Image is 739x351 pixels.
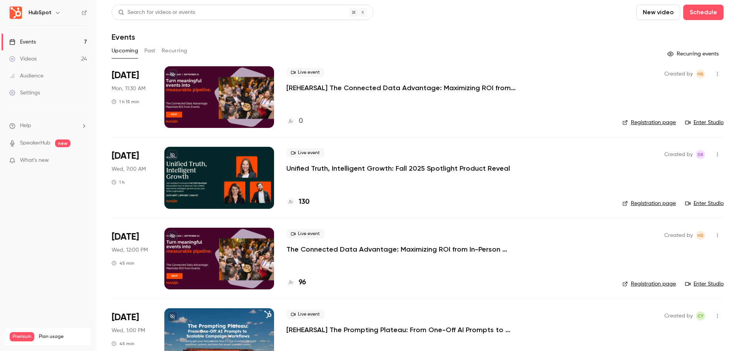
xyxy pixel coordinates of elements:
div: Events [9,38,36,46]
a: 130 [286,197,309,207]
span: Heather Smyth [696,231,705,240]
span: Created by [664,150,693,159]
a: 0 [286,116,303,126]
span: HS [697,231,704,240]
div: 45 min [112,341,134,347]
span: [DATE] [112,69,139,82]
iframe: Noticeable Trigger [78,157,87,164]
h1: Events [112,32,135,42]
span: Wed, 1:00 PM [112,327,145,334]
span: Wed, 7:00 AM [112,165,146,173]
a: Registration page [622,280,676,288]
span: Heather Smyth [696,69,705,79]
span: [DATE] [112,231,139,243]
div: Videos [9,55,37,63]
button: Past [144,45,155,57]
span: new [55,139,70,147]
h4: 0 [299,116,303,126]
button: Recurring events [664,48,724,60]
span: Mon, 11:30 AM [112,85,145,92]
a: [REHEARSAL] The Connected Data Advantage: Maximizing ROI from In-Person Events [286,83,517,92]
span: Created by [664,231,693,240]
div: 1 h 15 min [112,99,139,105]
a: 96 [286,277,306,288]
div: Search for videos or events [118,8,195,17]
h4: 96 [299,277,306,288]
a: Enter Studio [685,280,724,288]
span: [DATE] [112,150,139,162]
a: The Connected Data Advantage: Maximizing ROI from In-Person Events [286,245,517,254]
div: 1 h [112,179,125,185]
button: New video [636,5,680,20]
span: Live event [286,68,324,77]
h6: HubSpot [28,9,52,17]
a: Unified Truth, Intelligent Growth: Fall 2025 Spotlight Product Reveal [286,164,510,173]
span: Plan usage [39,334,87,340]
li: help-dropdown-opener [9,122,87,130]
span: Wed, 12:00 PM [112,246,148,254]
span: Live event [286,229,324,238]
a: Enter Studio [685,200,724,207]
span: Created by [664,311,693,321]
span: Sharan Bansal [696,150,705,159]
a: Registration page [622,200,676,207]
a: Enter Studio [685,119,724,126]
div: Sep 24 Wed, 12:00 PM (America/Denver) [112,228,152,289]
h4: 130 [299,197,309,207]
a: [REHEARSAL] The Prompting Plateau: From One-Off AI Prompts to Scalable Campaign Workflows [286,325,517,334]
div: Audience [9,72,43,80]
span: Celine Yung [696,311,705,321]
span: What's new [20,156,49,165]
button: Recurring [162,45,187,57]
a: Registration page [622,119,676,126]
div: Settings [9,89,40,97]
button: Schedule [683,5,724,20]
span: Created by [664,69,693,79]
span: Help [20,122,31,130]
span: Live event [286,148,324,158]
span: SB [697,150,704,159]
button: Upcoming [112,45,138,57]
span: [DATE] [112,311,139,324]
span: Premium [10,332,34,341]
div: Sep 24 Wed, 2:00 PM (Europe/London) [112,147,152,208]
a: SpeakerHub [20,139,50,147]
div: 45 min [112,260,134,266]
span: CY [697,311,704,321]
img: HubSpot [10,7,22,19]
div: Sep 15 Mon, 11:30 AM (America/Denver) [112,66,152,128]
span: HS [697,69,704,79]
span: Live event [286,310,324,319]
